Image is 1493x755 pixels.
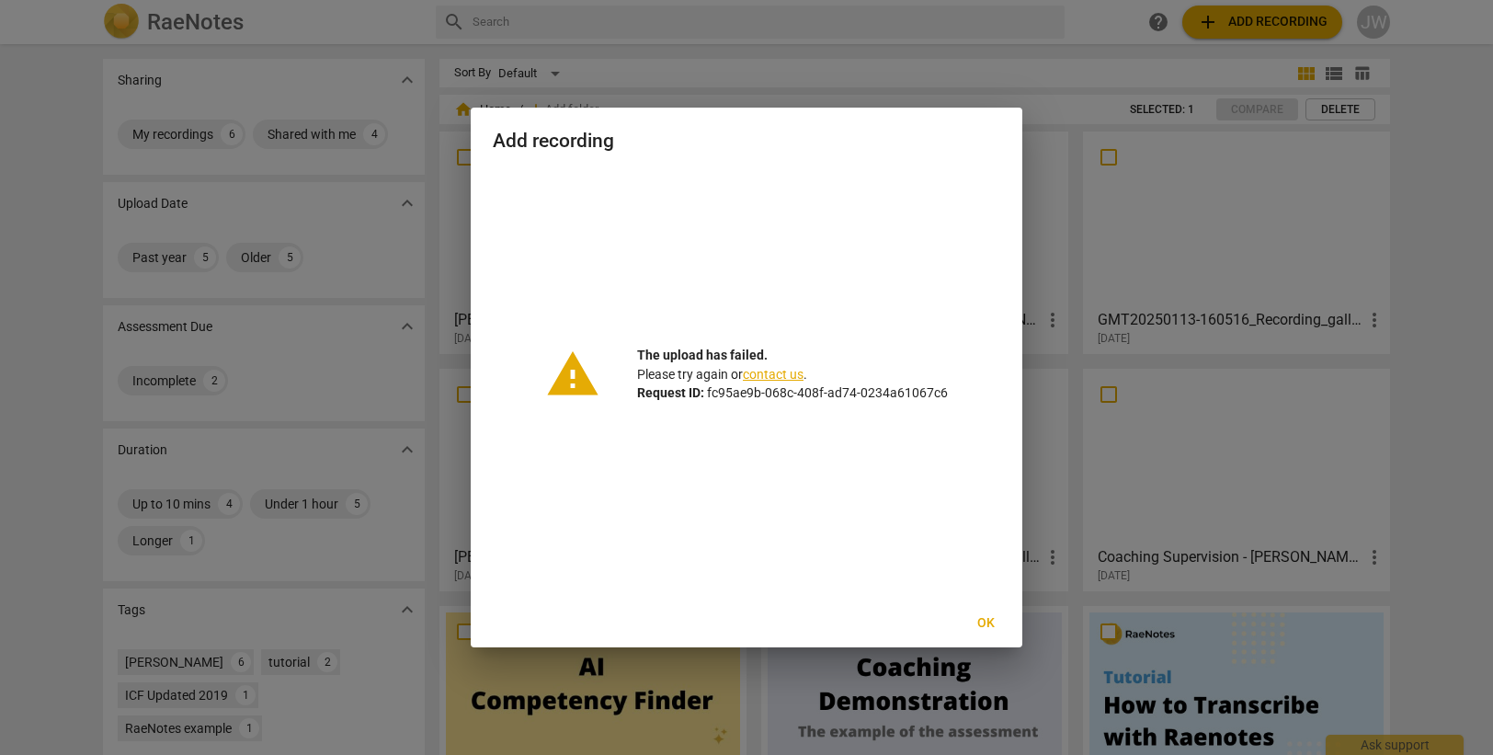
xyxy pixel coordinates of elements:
b: The upload has failed. [637,348,768,362]
h2: Add recording [493,130,1000,153]
span: Ok [971,614,1000,633]
p: Please try again or . fc95ae9b-068c-408f-ad74-0234a61067c6 [637,346,948,403]
button: Ok [956,607,1015,640]
b: Request ID: [637,385,704,400]
span: warning [545,347,600,402]
a: contact us [743,367,803,382]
